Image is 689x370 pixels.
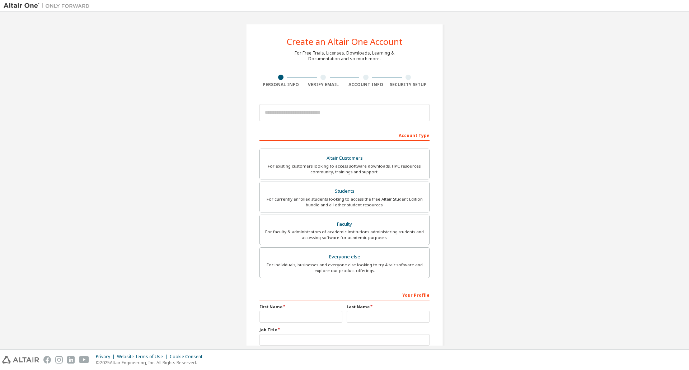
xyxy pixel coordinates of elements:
label: Job Title [259,327,430,333]
div: Everyone else [264,252,425,262]
div: Your Profile [259,289,430,300]
div: Faculty [264,219,425,229]
div: Website Terms of Use [117,354,170,360]
div: Students [264,186,425,196]
img: instagram.svg [55,356,63,364]
img: facebook.svg [43,356,51,364]
img: altair_logo.svg [2,356,39,364]
div: Verify Email [302,82,345,88]
div: Account Info [344,82,387,88]
label: Last Name [347,304,430,310]
div: Personal Info [259,82,302,88]
img: linkedin.svg [67,356,75,364]
label: First Name [259,304,342,310]
div: Security Setup [387,82,430,88]
img: Altair One [4,2,93,9]
p: © 2025 Altair Engineering, Inc. All Rights Reserved. [96,360,207,366]
div: For faculty & administrators of academic institutions administering students and accessing softwa... [264,229,425,240]
div: For individuals, businesses and everyone else looking to try Altair software and explore our prod... [264,262,425,273]
div: For currently enrolled students looking to access the free Altair Student Edition bundle and all ... [264,196,425,208]
div: Create an Altair One Account [287,37,403,46]
div: Cookie Consent [170,354,207,360]
div: Privacy [96,354,117,360]
div: Altair Customers [264,153,425,163]
div: For existing customers looking to access software downloads, HPC resources, community, trainings ... [264,163,425,175]
div: For Free Trials, Licenses, Downloads, Learning & Documentation and so much more. [295,50,394,62]
img: youtube.svg [79,356,89,364]
div: Account Type [259,129,430,141]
